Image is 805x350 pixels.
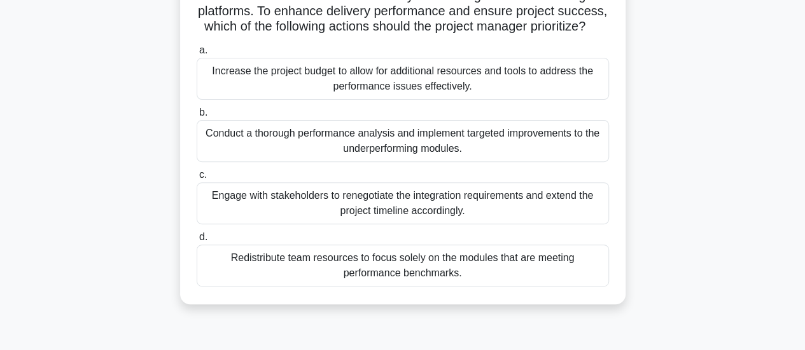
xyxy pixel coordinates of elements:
[199,44,207,55] span: a.
[197,58,609,100] div: Increase the project budget to allow for additional resources and tools to address the performanc...
[199,231,207,242] span: d.
[197,120,609,162] div: Conduct a thorough performance analysis and implement targeted improvements to the underperformin...
[199,107,207,118] span: b.
[197,182,609,224] div: Engage with stakeholders to renegotiate the integration requirements and extend the project timel...
[197,245,609,286] div: Redistribute team resources to focus solely on the modules that are meeting performance benchmarks.
[199,169,207,180] span: c.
